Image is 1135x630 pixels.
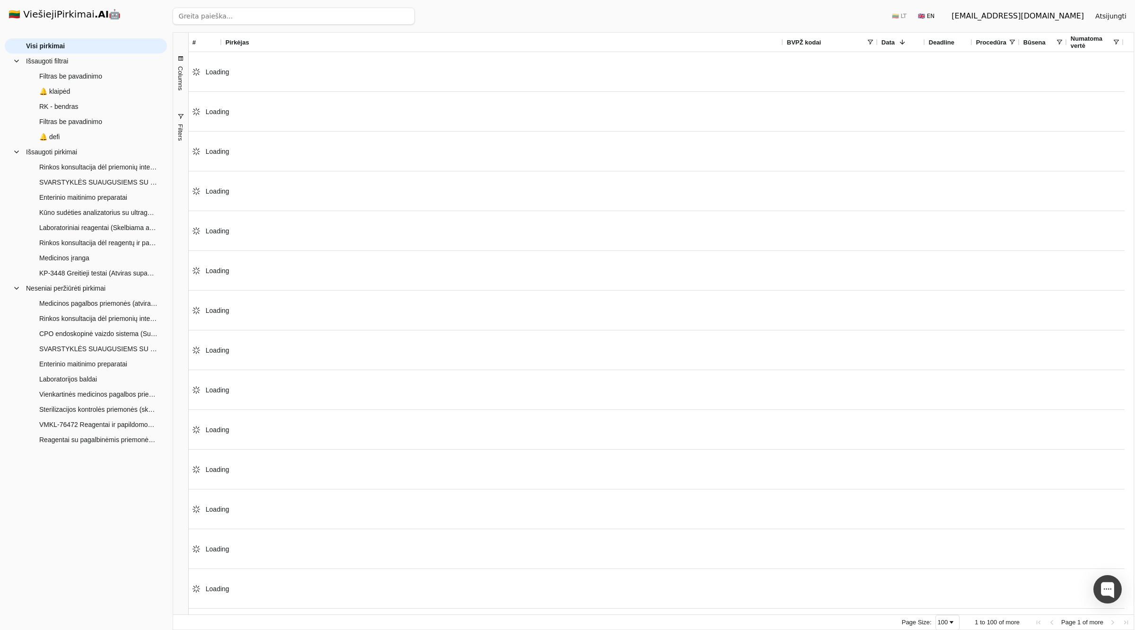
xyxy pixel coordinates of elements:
span: SVARSTYKLĖS SUAUGUSIEMS SU ŪGIO MATUOKLE (mažos vertės pirkimas) [39,175,157,189]
div: First Page [1035,619,1042,626]
div: Last Page [1122,619,1130,626]
span: Rinkos konsultacija dėl priemonių intervencinei širdies elektrofiziologijai pirkimo [39,311,157,326]
span: Medicinos įranga [39,251,89,265]
button: Atsijungti [1088,8,1134,25]
span: Loading [206,506,229,513]
div: Next Page [1109,619,1117,626]
span: to [980,619,985,626]
span: Loading [206,307,229,314]
span: Columns [177,66,184,90]
span: Loading [206,68,229,76]
span: Loading [206,187,229,195]
span: # [192,39,196,46]
span: Būsena [1023,39,1046,46]
span: Rinkos konsultacija dėl reagentų ir papildomų priemonių mažos koncentracijos hemoglobino tyrimų a... [39,236,157,250]
span: Enterinio maitinimo preparatai [39,190,127,204]
span: Filtras be pavadinimo [39,115,102,129]
span: Numatoma vertė [1071,35,1112,49]
span: Kūno sudėties analizatorius su ultragarsine ūgio matuokle [39,205,157,220]
span: Rinkos konsultacija dėl priemonių intervencinei širdies elektrofiziologijai pirkimo [39,160,157,174]
span: Loading [206,585,229,593]
span: 🔔 klaipėd [39,84,70,98]
span: SVARSTYKLĖS SUAUGUSIEMS SU ŪGIO MATUOKLE (mažos vertės pirkimas) [39,342,157,356]
span: Reagentai su pagalbinėmis priemonėmis Neinvazinio prenatalinio tyrimo atlikimui (10150) [39,433,157,447]
input: Greita paieška... [173,8,415,25]
span: BVPŽ kodai [787,39,821,46]
span: Filters [177,124,184,141]
span: Loading [206,108,229,115]
span: RK - bendras [39,99,78,114]
span: Loading [206,148,229,155]
span: more [1089,619,1103,626]
span: Laboratorijos baldai [39,372,97,386]
span: of [1083,619,1088,626]
span: Deadline [929,39,954,46]
span: 🔔 defi [39,130,60,144]
span: Išsaugoti filtrai [26,54,68,68]
span: CPO endoskopinė vaizdo sistema (Supaprastintas atviras pirkimas) [39,327,157,341]
span: Data [882,39,895,46]
div: Page Size [935,615,960,630]
span: 1 [975,619,978,626]
span: Vienkartinės medicinos pagalbos priemonės chirurgijai Vaikų ligų skyrių poreikiams (9827) [39,387,157,401]
span: Procedūra [976,39,1006,46]
span: 1 [1077,619,1081,626]
span: Sterilizacijos kontrolės priemonės (skelbiama apklausa) [39,402,157,417]
span: Filtras be pavadinimo [39,69,102,83]
span: Enterinio maitinimo preparatai [39,357,127,371]
span: Loading [206,346,229,354]
span: Loading [206,227,229,235]
div: Page Size: [902,619,932,626]
span: Loading [206,386,229,394]
span: VMKL-76472 Reagentai ir papildomos priemonės aukštos rizikos žmogaus papilomos viruso nustatymui ... [39,417,157,432]
div: 100 [938,619,948,626]
div: [EMAIL_ADDRESS][DOMAIN_NAME] [952,10,1084,22]
span: Pirkėjas [226,39,249,46]
strong: .AI [95,9,109,20]
span: Laboratoriniai reagentai (Skelbiama apklausa) [39,221,157,235]
span: Neseniai peržiūrėti pirkimai [26,281,105,295]
div: Previous Page [1048,619,1056,626]
button: 🇬🇧 EN [912,9,940,24]
span: more [1005,619,1020,626]
span: Išsaugoti pirkimai [26,145,77,159]
span: Loading [206,466,229,473]
span: Loading [206,545,229,553]
span: Page [1061,619,1075,626]
span: Loading [206,426,229,434]
span: Visi pirkimai [26,39,65,53]
span: Medicinos pagalbos priemonės (atviras konkursas ID 3356410 ) [39,296,157,311]
span: of [999,619,1004,626]
span: 100 [987,619,997,626]
span: KP-3448 Greitieji testai (Atviras supaprastintas pirkimas) [39,266,157,280]
span: Loading [206,267,229,275]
